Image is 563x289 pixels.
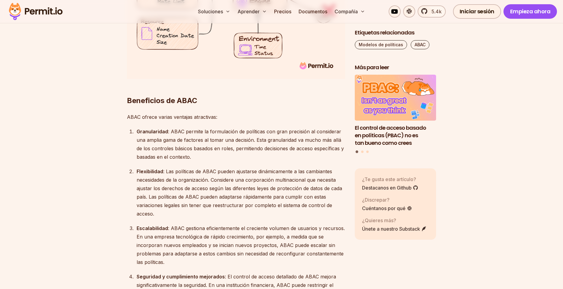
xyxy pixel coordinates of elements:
a: El control de acceso basado en políticas (PBAC) no es tan bueno como creesEl control de acceso ba... [355,75,436,147]
button: Ir a la diapositiva 3 [366,151,369,153]
div: Publicaciones [355,75,436,154]
font: 5.4k [432,8,442,15]
font: Documentos [299,8,327,15]
button: Ir a la diapositiva 1 [356,151,358,153]
font: : ABAC gestiona eficientemente el creciente volumen de usuarios y recursos. En una empresa tecnol... [137,225,345,265]
font: El control de acceso basado en políticas (PBAC) no es tan bueno como crees [355,124,426,147]
button: Aprender [235,5,269,18]
a: Únete a nuestro Substack [362,225,427,232]
a: 5.4k [418,5,446,18]
a: Modelos de políticas [355,40,407,49]
font: Iniciar sesión [460,8,494,15]
font: Beneficios de ABAC [127,96,197,105]
a: Documentos [296,5,330,18]
font: Granularidad [137,128,168,135]
font: Soluciones [198,8,223,15]
a: Empieza ahora [503,4,557,19]
font: Más para leer [355,63,389,71]
button: Soluciones [196,5,233,18]
a: ABAC [411,40,429,49]
li: 1 de 3 [355,75,436,147]
font: ¿Te gusta este artículo? [362,176,416,182]
button: Compañía [332,5,367,18]
font: Precios [274,8,291,15]
a: Cuéntanos por qué [362,205,412,212]
font: Empieza ahora [510,8,551,15]
font: ABAC ofrece varias ventajas atractivas: [127,114,217,120]
a: Iniciar sesión [453,4,501,19]
font: ABAC [415,42,425,47]
font: Flexibilidad [137,168,163,174]
font: : ABAC permite la formulación de políticas con gran precisión al considerar una amplia gama de fa... [137,128,344,160]
a: Destacanos en Github [362,184,418,191]
font: Aprender [238,8,260,15]
a: Precios [272,5,294,18]
font: Modelos de políticas [359,42,403,47]
font: ¿Discrepar? [362,197,390,203]
img: Logotipo del permiso [6,1,65,22]
font: Seguridad y cumplimiento mejorados [137,274,225,280]
button: Ir a la diapositiva 2 [361,151,364,153]
font: : Las políticas de ABAC pueden ajustarse dinámicamente a las cambiantes necesidades de la organiz... [137,168,342,217]
font: ¿Quieres más? [362,217,396,223]
font: Etiquetas relacionadas [355,29,414,36]
font: Compañía [335,8,358,15]
font: Escalabilidad [137,225,168,231]
img: El control de acceso basado en políticas (PBAC) no es tan bueno como crees [355,75,436,121]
